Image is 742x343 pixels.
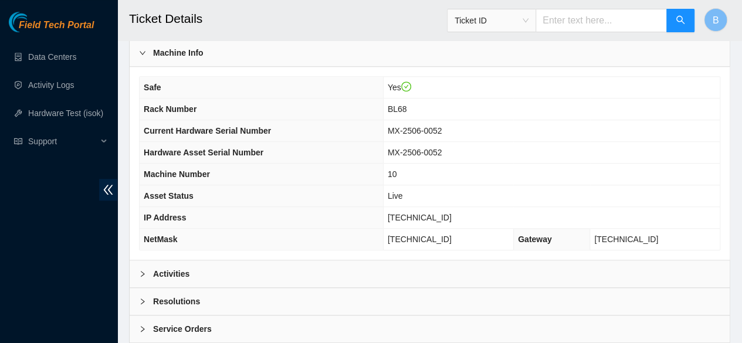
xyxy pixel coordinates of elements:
[594,235,658,244] span: [TECHNICAL_ID]
[14,137,22,145] span: read
[19,20,94,31] span: Field Tech Portal
[666,9,694,32] button: search
[28,130,97,153] span: Support
[388,235,452,244] span: [TECHNICAL_ID]
[388,213,452,222] span: [TECHNICAL_ID]
[139,49,146,56] span: right
[9,12,59,32] img: Akamai Technologies
[704,8,727,32] button: B
[139,298,146,305] span: right
[388,169,397,179] span: 10
[388,191,403,201] span: Live
[28,80,74,90] a: Activity Logs
[388,104,407,114] span: BL68
[144,191,194,201] span: Asset Status
[153,46,204,59] b: Machine Info
[455,12,528,29] span: Ticket ID
[28,108,103,118] a: Hardware Test (isok)
[9,21,94,36] a: Akamai TechnologiesField Tech Portal
[144,148,263,157] span: Hardware Asset Serial Number
[130,315,730,342] div: Service Orders
[518,235,552,244] span: Gateway
[130,39,730,66] div: Machine Info
[144,126,271,135] span: Current Hardware Serial Number
[99,179,117,201] span: double-left
[676,15,685,26] span: search
[144,83,161,92] span: Safe
[130,288,730,315] div: Resolutions
[28,52,76,62] a: Data Centers
[536,9,667,32] input: Enter text here...
[388,148,442,157] span: MX-2506-0052
[144,169,210,179] span: Machine Number
[401,81,412,92] span: check-circle
[130,260,730,287] div: Activities
[144,235,178,244] span: NetMask
[153,295,200,308] b: Resolutions
[388,83,411,92] span: Yes
[153,267,189,280] b: Activities
[713,13,719,28] span: B
[388,126,442,135] span: MX-2506-0052
[144,104,196,114] span: Rack Number
[144,213,186,222] span: IP Address
[139,270,146,277] span: right
[153,322,212,335] b: Service Orders
[139,325,146,332] span: right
